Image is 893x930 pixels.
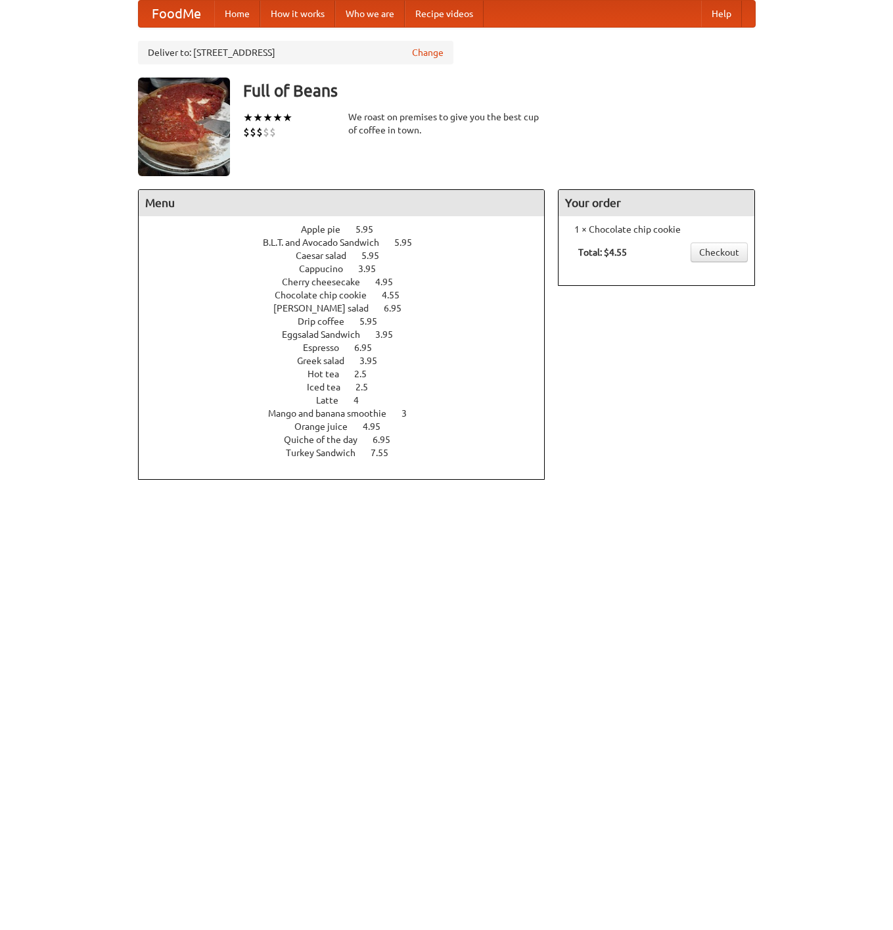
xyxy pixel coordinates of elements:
[308,369,352,379] span: Hot tea
[139,190,545,216] h4: Menu
[559,190,754,216] h4: Your order
[303,342,352,353] span: Espresso
[243,110,253,125] li: ★
[358,264,389,274] span: 3.95
[361,250,392,261] span: 5.95
[308,369,391,379] a: Hot tea 2.5
[273,303,426,314] a: [PERSON_NAME] salad 6.95
[565,223,748,236] li: 1 × Chocolate chip cookie
[384,303,415,314] span: 6.95
[359,356,390,366] span: 3.95
[268,408,431,419] a: Mango and banana smoothie 3
[354,369,380,379] span: 2.5
[269,125,276,139] li: $
[394,237,425,248] span: 5.95
[298,316,401,327] a: Drip coffee 5.95
[284,434,371,445] span: Quiche of the day
[273,110,283,125] li: ★
[286,448,369,458] span: Turkey Sandwich
[275,290,424,300] a: Chocolate chip cookie 4.55
[263,237,436,248] a: B.L.T. and Avocado Sandwich 5.95
[253,110,263,125] li: ★
[296,250,403,261] a: Caesar salad 5.95
[282,277,417,287] a: Cherry cheesecake 4.95
[412,46,444,59] a: Change
[275,290,380,300] span: Chocolate chip cookie
[401,408,420,419] span: 3
[250,125,256,139] li: $
[260,1,335,27] a: How it works
[299,264,400,274] a: Cappucino 3.95
[371,448,401,458] span: 7.55
[691,243,748,262] a: Checkout
[297,356,357,366] span: Greek salad
[354,342,385,353] span: 6.95
[363,421,394,432] span: 4.95
[316,395,383,406] a: Latte 4
[138,78,230,176] img: angular.jpg
[283,110,292,125] li: ★
[297,356,401,366] a: Greek salad 3.95
[405,1,484,27] a: Recipe videos
[301,224,398,235] a: Apple pie 5.95
[375,277,406,287] span: 4.95
[307,382,354,392] span: Iced tea
[282,329,373,340] span: Eggsalad Sandwich
[298,316,357,327] span: Drip coffee
[375,329,406,340] span: 3.95
[282,329,417,340] a: Eggsalad Sandwich 3.95
[355,224,386,235] span: 5.95
[382,290,413,300] span: 4.55
[263,110,273,125] li: ★
[214,1,260,27] a: Home
[296,250,359,261] span: Caesar salad
[294,421,405,432] a: Orange juice 4.95
[316,395,352,406] span: Latte
[301,224,354,235] span: Apple pie
[373,434,403,445] span: 6.95
[268,408,400,419] span: Mango and banana smoothie
[243,78,756,104] h3: Full of Beans
[138,41,453,64] div: Deliver to: [STREET_ADDRESS]
[286,448,413,458] a: Turkey Sandwich 7.55
[139,1,214,27] a: FoodMe
[299,264,356,274] span: Cappucino
[354,395,372,406] span: 4
[243,125,250,139] li: $
[256,125,263,139] li: $
[263,125,269,139] li: $
[701,1,742,27] a: Help
[578,247,627,258] b: Total: $4.55
[355,382,381,392] span: 2.5
[348,110,545,137] div: We roast on premises to give you the best cup of coffee in town.
[263,237,392,248] span: B.L.T. and Avocado Sandwich
[335,1,405,27] a: Who we are
[273,303,382,314] span: [PERSON_NAME] salad
[303,342,396,353] a: Espresso 6.95
[284,434,415,445] a: Quiche of the day 6.95
[359,316,390,327] span: 5.95
[282,277,373,287] span: Cherry cheesecake
[294,421,361,432] span: Orange juice
[307,382,392,392] a: Iced tea 2.5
